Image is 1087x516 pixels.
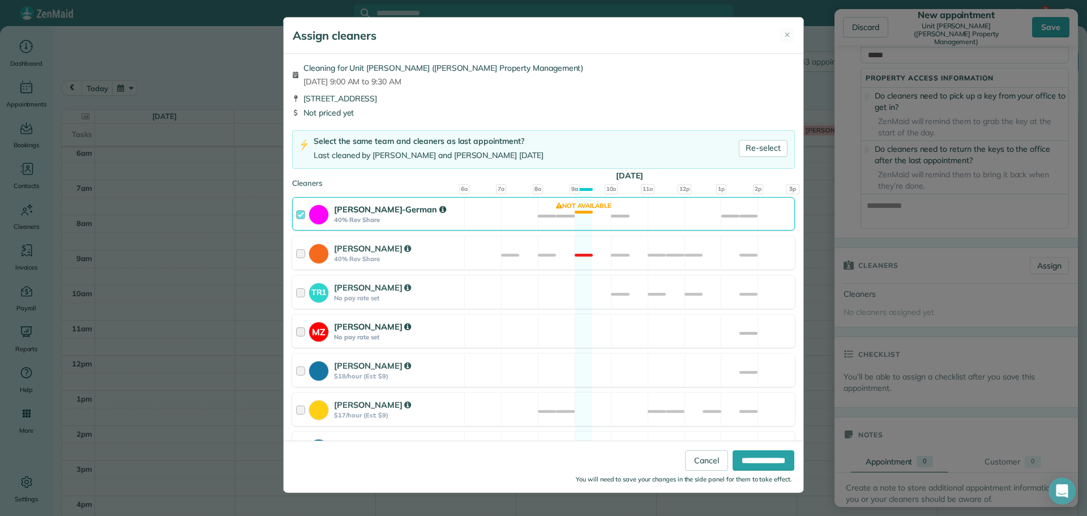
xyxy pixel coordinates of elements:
[334,282,411,293] strong: [PERSON_NAME]
[292,178,795,181] div: Cleaners
[739,140,788,157] a: Re-select
[292,107,795,118] div: Not priced yet
[334,204,446,215] strong: [PERSON_NAME]-German
[314,135,543,147] div: Select the same team and cleaners as last appointment?
[334,294,461,302] strong: No pay rate set
[334,333,461,341] strong: No pay rate set
[334,321,411,332] strong: [PERSON_NAME]
[1049,477,1076,505] div: Open Intercom Messenger
[292,93,795,104] div: [STREET_ADDRESS]
[309,283,328,298] strong: TR1
[685,450,728,471] a: Cancel
[334,411,461,419] strong: $17/hour (Est: $9)
[334,216,461,224] strong: 40% Rev Share
[303,76,583,87] span: [DATE] 9:00 AM to 9:30 AM
[334,360,411,371] strong: [PERSON_NAME]
[299,139,309,151] img: lightning-bolt-icon-94e5364df696ac2de96d3a42b8a9ff6ba979493684c50e6bbbcda72601fa0d29.png
[303,62,583,74] span: Cleaning for Unit [PERSON_NAME] ([PERSON_NAME] Property Management)
[334,438,429,462] strong: [DEMOGRAPHIC_DATA][PERSON_NAME]
[334,399,411,410] strong: [PERSON_NAME]
[293,28,376,44] h5: Assign cleaners
[784,29,790,41] span: ✕
[576,475,792,483] small: You will need to save your changes in the side panel for them to take effect.
[334,243,411,254] strong: [PERSON_NAME]
[334,372,461,380] strong: $18/hour (Est: $9)
[314,150,543,161] div: Last cleaned by [PERSON_NAME] and [PERSON_NAME] [DATE]
[334,255,461,263] strong: 40% Rev Share
[309,322,328,339] strong: MZ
